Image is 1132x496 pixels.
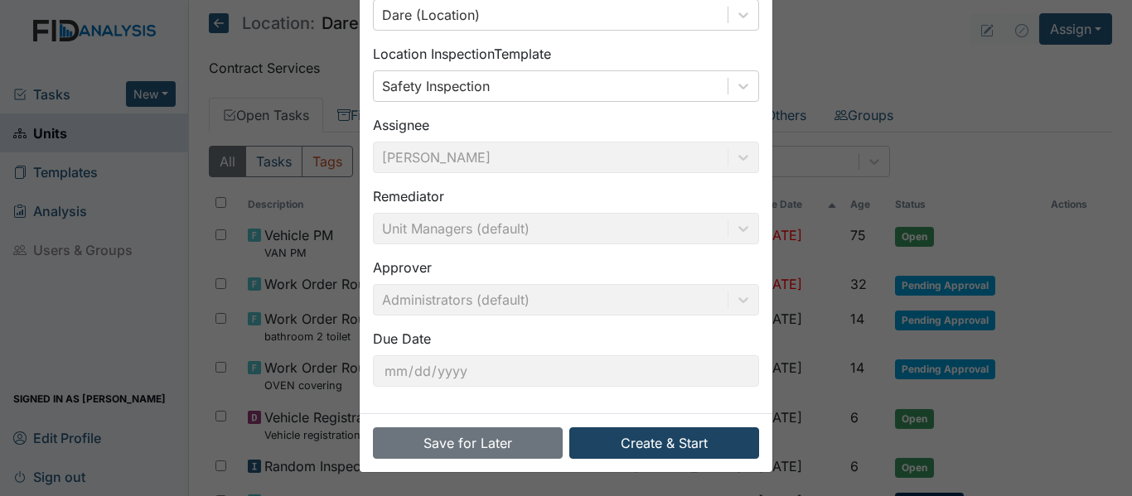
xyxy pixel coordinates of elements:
[373,427,563,459] button: Save for Later
[382,5,480,25] div: Dare (Location)
[373,115,429,135] label: Assignee
[569,427,759,459] button: Create & Start
[373,44,551,64] label: Location Inspection Template
[373,186,444,206] label: Remediator
[373,329,431,349] label: Due Date
[373,258,432,277] label: Approver
[382,76,490,96] div: Safety Inspection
